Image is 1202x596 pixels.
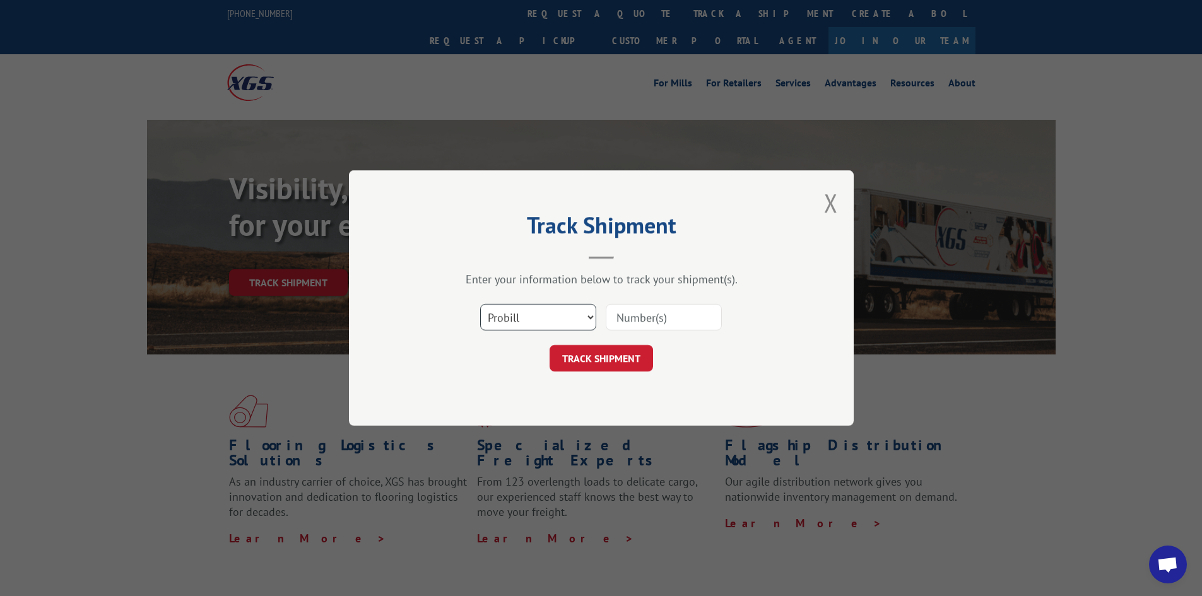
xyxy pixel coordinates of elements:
[1149,546,1187,583] a: Open chat
[412,216,791,240] h2: Track Shipment
[412,272,791,286] div: Enter your information below to track your shipment(s).
[824,186,838,219] button: Close modal
[550,345,653,371] button: TRACK SHIPMENT
[606,304,722,330] input: Number(s)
